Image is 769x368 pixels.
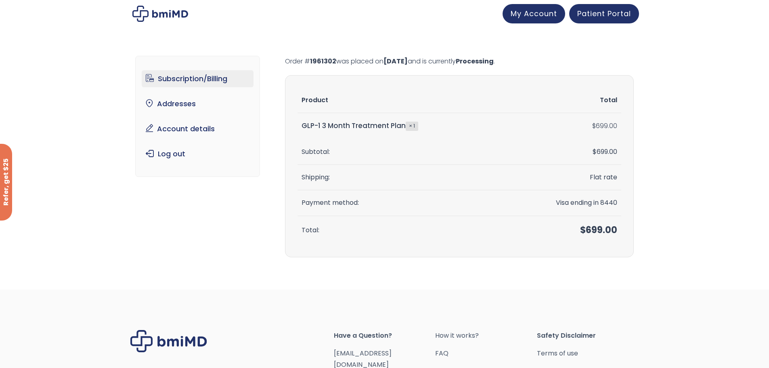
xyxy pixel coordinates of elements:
p: Order # was placed on and is currently . [285,56,634,67]
span: Have a Question? [334,330,436,341]
th: Subtotal: [298,139,505,165]
td: Flat rate [505,165,621,190]
td: Visa ending in 8440 [505,190,621,216]
th: Shipping: [298,165,505,190]
th: Total: [298,216,505,245]
span: Patient Portal [577,8,631,19]
a: Subscription/Billing [142,70,254,87]
mark: Processing [456,57,494,66]
span: Safety Disclaimer [537,330,639,341]
strong: × 1 [406,122,418,130]
mark: [DATE] [383,57,408,66]
span: 699.00 [580,224,617,236]
a: Account details [142,120,254,137]
img: My account [132,6,188,22]
nav: Account pages [135,56,260,177]
a: Addresses [142,95,254,112]
span: $ [593,147,597,156]
span: $ [580,224,586,236]
a: Log out [142,145,254,162]
a: My Account [503,4,565,23]
mark: 1961302 [310,57,336,66]
a: Patient Portal [569,4,639,23]
bdi: 699.00 [592,121,617,130]
td: GLP-1 3 Month Treatment Plan [298,113,505,139]
a: FAQ [435,348,537,359]
a: Terms of use [537,348,639,359]
th: Payment method: [298,190,505,216]
img: Brand Logo [130,330,207,352]
span: $ [592,121,596,130]
a: How it works? [435,330,537,341]
th: Product [298,88,505,113]
th: Total [505,88,621,113]
span: 699.00 [593,147,617,156]
span: My Account [511,8,557,19]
